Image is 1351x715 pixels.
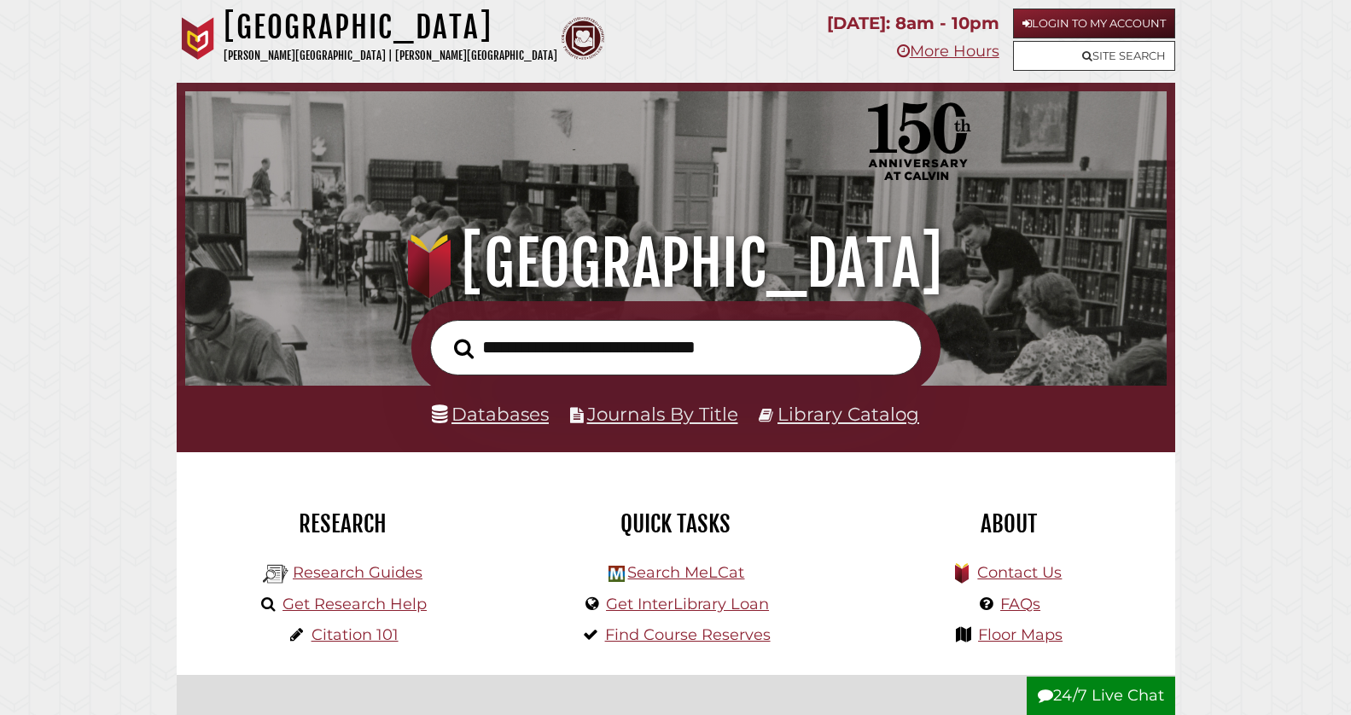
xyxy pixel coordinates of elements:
[777,403,919,425] a: Library Catalog
[312,625,399,644] a: Citation 101
[978,625,1063,644] a: Floor Maps
[293,563,422,582] a: Research Guides
[897,42,999,61] a: More Hours
[587,403,738,425] a: Journals By Title
[609,566,625,582] img: Hekman Library Logo
[263,561,288,587] img: Hekman Library Logo
[432,403,549,425] a: Databases
[205,226,1146,301] h1: [GEOGRAPHIC_DATA]
[827,9,999,38] p: [DATE]: 8am - 10pm
[1013,41,1175,71] a: Site Search
[855,509,1162,538] h2: About
[454,338,474,359] i: Search
[224,9,557,46] h1: [GEOGRAPHIC_DATA]
[977,563,1062,582] a: Contact Us
[224,46,557,66] p: [PERSON_NAME][GEOGRAPHIC_DATA] | [PERSON_NAME][GEOGRAPHIC_DATA]
[1000,595,1040,613] a: FAQs
[177,17,219,60] img: Calvin University
[522,509,830,538] h2: Quick Tasks
[605,625,771,644] a: Find Course Reserves
[562,17,604,60] img: Calvin Theological Seminary
[282,595,427,613] a: Get Research Help
[627,563,744,582] a: Search MeLCat
[606,595,769,613] a: Get InterLibrary Loan
[445,334,482,364] button: Search
[1013,9,1175,38] a: Login to My Account
[189,509,497,538] h2: Research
